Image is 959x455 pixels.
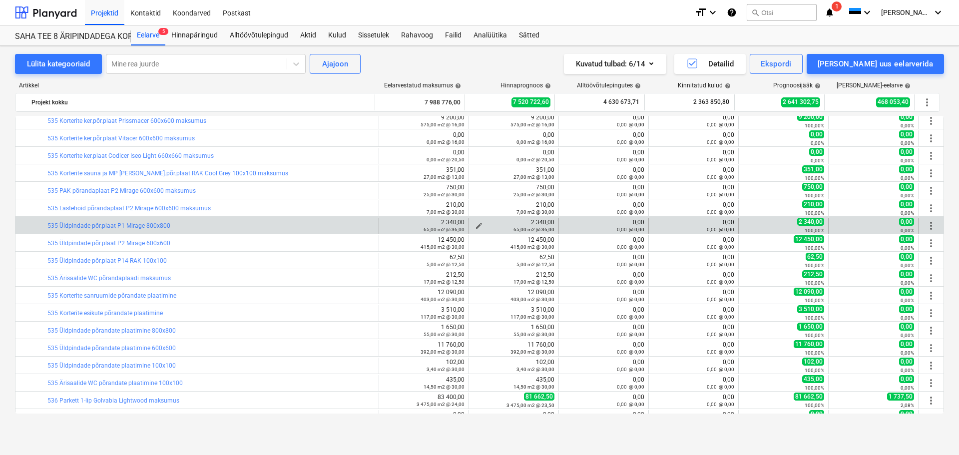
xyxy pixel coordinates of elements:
small: 575,00 m2 @ 16,00 [421,122,465,127]
i: keyboard_arrow_down [707,6,719,18]
small: 0,00 @ 0,00 [707,209,734,215]
small: 0,00 m2 @ 20,50 [427,157,465,162]
span: Rohkem tegevusi [925,185,937,197]
div: Kuvatud tulbad : 6/14 [576,57,654,70]
a: 535 Üldpindade põrandate plaatimine 600x600 [47,345,176,352]
div: 0,00 [563,359,644,373]
div: 0,00 [563,166,644,180]
small: 0,00 @ 0,00 [707,227,734,232]
span: 0,00 [899,113,914,121]
div: Failid [439,25,468,45]
div: 0,00 [563,219,644,233]
span: Rohkem tegevusi [925,325,937,337]
i: keyboard_arrow_down [932,6,944,18]
small: 0,00 @ 0,00 [617,367,644,372]
small: 0,00% [901,368,914,373]
i: format_size [695,6,707,18]
small: 0,00 @ 0,00 [617,244,644,250]
a: Rahavoog [395,25,439,45]
small: 3,40 m2 @ 30,00 [516,367,554,372]
a: Sätted [513,25,545,45]
a: 535 Korterite ker.põr.plaat Prissmacer 600x600 maksumus [47,117,206,124]
small: 27,00 m2 @ 13,00 [513,174,554,180]
span: 2 340,00 [797,218,824,226]
span: 468 053,40 [876,97,910,107]
div: Kinnitatud kulud [678,82,731,89]
div: Lülita kategooriaid [27,57,90,70]
span: 0,00 [899,183,914,191]
div: 351,00 [473,166,554,180]
small: 100,00% [805,280,824,286]
span: 81 662,50 [794,393,824,401]
div: 0,00 [563,341,644,355]
small: 0,00% [901,350,914,356]
a: 535 Korterite esikute põrandate plaatimine [47,310,163,317]
div: 0,00 [653,324,734,338]
small: 100,00% [805,368,824,373]
a: 536 Parkett 1-lip Golvabia Lightwood maksumus [47,397,179,404]
div: 435,00 [473,376,554,390]
span: 4 630 673,71 [602,98,640,106]
small: 403,00 m2 @ 30,00 [510,297,554,302]
small: 0,00% [901,298,914,303]
div: 0,00 [563,184,644,198]
small: 27,00 m2 @ 13,00 [424,174,465,180]
div: 0,00 [563,236,644,250]
small: 100,00% [805,263,824,268]
button: Kuvatud tulbad:6/14 [564,54,666,74]
small: 0,00% [901,193,914,198]
div: 0,00 [563,114,644,128]
a: Alltöövõtulepingud [224,25,294,45]
div: 0,00 [473,131,554,145]
span: 0,00 [899,218,914,226]
iframe: Chat Widget [909,407,959,455]
a: Hinnapäringud [165,25,224,45]
small: 392,00 m2 @ 30,00 [421,349,465,355]
small: 0,00 @ 0,00 [617,227,644,232]
small: 14,50 m2 @ 30,00 [424,384,465,390]
span: Rohkem tegevusi [925,342,937,354]
small: 0,00% [901,210,914,216]
span: help [633,83,641,89]
span: Rohkem tegevusi [921,96,933,108]
div: 0,00 [473,149,554,163]
div: 750,00 [473,184,554,198]
div: 0,00 [653,341,734,355]
small: 392,00 m2 @ 30,00 [510,349,554,355]
span: 0,00 [899,148,914,156]
span: 11 760,00 [794,340,824,348]
span: 435,00 [802,375,824,383]
div: 2 340,00 [383,219,465,233]
span: 351,00 [802,165,824,173]
div: 12 090,00 [473,289,554,303]
small: 0,00 @ 0,00 [707,349,734,355]
span: 9 200,00 [797,113,824,121]
small: 0,00% [901,315,914,321]
span: Rohkem tegevusi [925,167,937,179]
div: 0,00 [383,131,465,145]
small: 65,00 m2 @ 36,00 [424,227,465,232]
span: 0,00 [899,288,914,296]
small: 0,00% [901,228,914,233]
span: 0,00 [899,323,914,331]
div: 0,00 [653,166,734,180]
small: 0,00% [901,385,914,391]
span: 0,00 [809,148,824,156]
div: 2 340,00 [473,219,554,233]
small: 7,00 m2 @ 30,00 [427,209,465,215]
div: 0,00 [653,236,734,250]
div: 0,00 [563,149,644,163]
div: 0,00 [563,376,644,390]
small: 415,00 m2 @ 30,00 [510,244,554,250]
div: 0,00 [653,306,734,320]
small: 117,00 m2 @ 30,00 [421,314,465,320]
div: Sissetulek [352,25,395,45]
small: 0,00 @ 0,00 [707,279,734,285]
small: 117,00 m2 @ 30,00 [510,314,554,320]
a: 535 Ärisaalide WC põrandaplaadi maksumus [47,275,171,282]
div: Analüütika [468,25,513,45]
span: Rohkem tegevusi [925,202,937,214]
small: 0,00% [901,140,914,146]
